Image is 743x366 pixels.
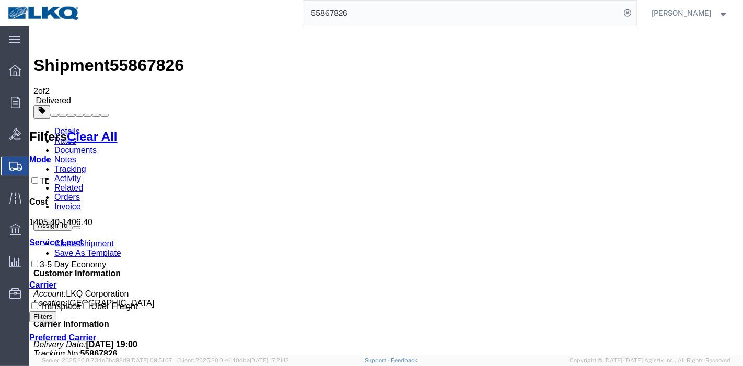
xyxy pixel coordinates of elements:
[4,243,710,252] h4: Customer Information
[652,7,712,19] span: Praveen Nagaraj
[42,357,172,363] span: Server: 2025.20.0-734e5bc92d9
[2,151,9,158] input: TL
[250,357,289,363] span: [DATE] 17:21:12
[2,276,9,283] input: Transplace
[391,357,417,363] a: Feedback
[33,192,63,200] span: 1406.40
[6,70,42,79] span: Delivered
[52,276,109,285] label: Uber Freight
[80,30,155,49] span: 55867826
[38,103,88,117] a: Clear All
[652,7,729,19] button: [PERSON_NAME]
[7,5,80,21] img: logo
[303,1,621,26] input: Search for shipment number, reference number
[4,293,710,303] h4: Carrier Information
[54,276,61,283] input: Uber Freight
[130,357,172,363] span: [DATE] 09:51:07
[570,356,730,365] span: Copyright © [DATE]-[DATE] Agistix Inc., All Rights Reserved
[177,357,289,363] span: Client: 2025.20.0-e640dba
[4,61,9,69] span: 2
[4,263,710,282] p: [GEOGRAPHIC_DATA]
[365,357,391,363] a: Support
[29,26,743,355] iframe: To enrich screen reader interactions, please activate Accessibility in Grammarly extension settings
[4,61,710,70] div: of
[16,61,20,69] span: 2
[2,234,9,241] input: 3-5 Day Economy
